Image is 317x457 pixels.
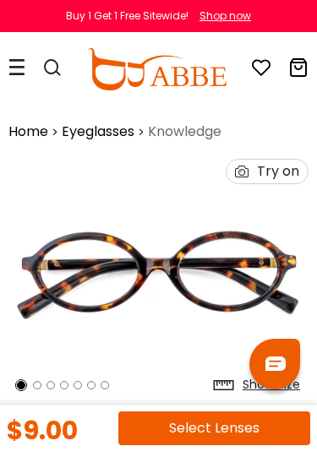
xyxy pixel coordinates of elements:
[199,8,251,24] div: Shop now
[265,356,286,371] img: chat
[243,376,300,394] div: Show Size
[8,122,48,142] a: Home
[257,160,299,183] div: Try on
[118,411,310,445] button: Select Lenses
[7,418,78,443] div: $9.00
[191,8,251,23] a: Shop now
[8,150,309,400] img: Knowledge Tortoise Acetate Eyeglasses , UniversalBridgeFit Frames from ABBE Glasses
[66,8,189,24] div: Buy 1 Get 1 Free Sitewide!
[62,122,134,142] a: Eyeglasses
[148,122,221,142] span: Knowledge
[87,48,226,90] img: abbeglasses.com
